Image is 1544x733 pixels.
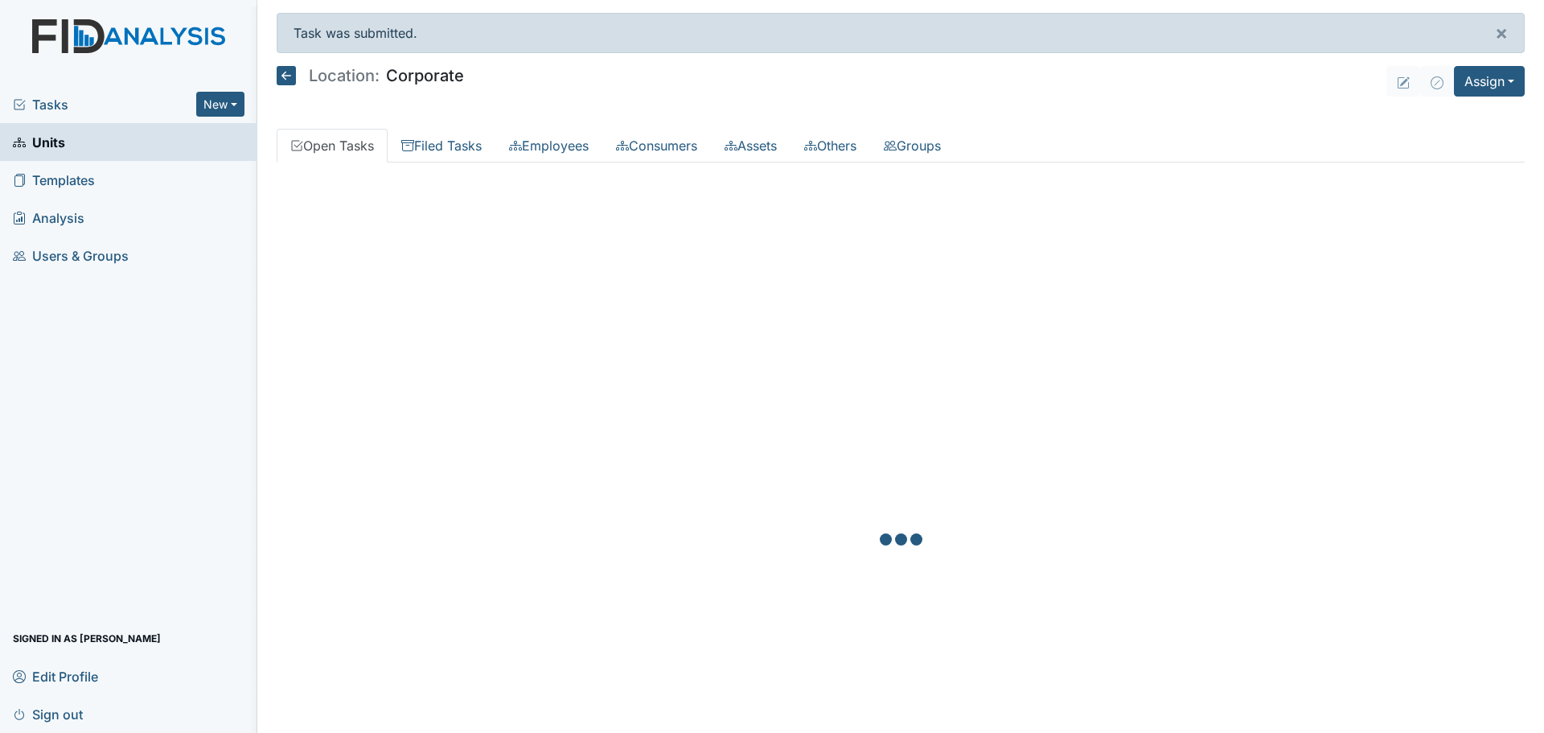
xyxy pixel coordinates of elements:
span: Templates [13,167,95,192]
span: Analysis [13,205,84,230]
h5: Corporate [277,66,464,85]
a: Employees [495,129,602,163]
a: Open Tasks [277,129,388,163]
a: Consumers [602,129,711,163]
span: Sign out [13,702,83,727]
a: Assets [711,129,790,163]
span: × [1495,21,1508,44]
button: × [1479,14,1524,52]
div: Task was submitted. [277,13,1525,53]
a: Others [790,129,870,163]
span: Users & Groups [13,243,129,268]
button: Assign [1454,66,1525,97]
span: Signed in as [PERSON_NAME] [13,626,161,651]
a: Groups [870,129,955,163]
span: Location: [309,68,380,84]
span: Units [13,130,65,154]
a: Tasks [13,95,196,114]
button: New [196,92,244,117]
span: Edit Profile [13,664,98,689]
a: Filed Tasks [388,129,495,163]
